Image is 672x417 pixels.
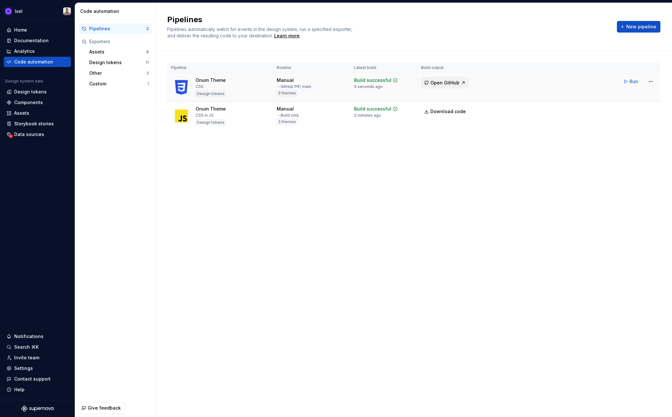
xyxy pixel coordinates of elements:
[421,81,469,86] a: Open GitHub
[14,376,51,382] div: Contact support
[196,84,204,89] div: CSS
[196,113,214,118] div: CSS in JS
[4,35,71,46] a: Documentation
[14,386,24,393] div: Help
[196,119,226,126] div: Design tokens
[273,63,350,73] th: Routine
[196,77,226,83] div: Onum Theme
[146,26,149,31] div: 2
[4,25,71,35] a: Home
[421,106,470,117] a: Download code
[626,24,656,30] span: New pipeline
[4,374,71,384] button: Contact support
[1,4,73,18] button: IxelAlberto Roldán
[354,106,391,112] div: Build successful
[354,77,391,83] div: Build successful
[63,7,71,15] img: Alberto Roldán
[21,405,53,412] svg: Supernova Logo
[4,353,71,363] a: Invite team
[4,384,71,395] button: Help
[417,63,474,73] th: Build output
[89,49,146,55] div: Assets
[88,405,121,411] span: Give feedback
[196,106,226,112] div: Onum Theme
[196,91,226,97] div: Design tokens
[167,63,273,73] th: Pipeline
[14,131,44,138] div: Data sources
[5,79,43,84] div: Design system data
[147,81,149,86] div: 1
[14,121,54,127] div: Storybook stories
[14,344,39,350] div: Search ⌘K
[278,91,296,96] span: 3 themes
[629,78,638,85] span: Run
[89,59,146,66] div: Design tokens
[4,87,71,97] a: Design tokens
[79,24,151,34] button: Pipelines2
[421,77,469,89] button: Open GitHub
[78,402,125,414] button: Give feedback
[14,48,35,54] div: Analytics
[87,68,151,78] button: Other3
[89,70,146,76] div: Other
[167,26,354,38] span: Pipelines automatically watch for events in the design system, run a specified exporter, and deli...
[80,8,153,15] div: Code automation
[14,354,39,361] div: Invite team
[277,113,299,118] div: → Build only
[14,59,53,65] div: Code automation
[4,97,71,108] a: Components
[146,71,149,76] div: 3
[146,49,149,54] div: 8
[620,76,642,87] button: Run
[4,46,71,56] a: Analytics
[430,80,459,86] span: Open GitHub
[350,63,417,73] th: Latest build
[4,119,71,129] a: Storybook stories
[15,8,23,15] div: Ixel
[14,37,49,44] div: Documentation
[5,7,12,15] img: 868fd657-9a6c-419b-b302-5d6615f36a2c.png
[89,25,146,32] div: Pipelines
[278,119,296,124] span: 3 themes
[87,79,151,89] button: Custom1
[14,89,47,95] div: Design tokens
[146,60,149,65] div: 11
[354,84,383,89] div: 5 seconds ago
[4,363,71,373] a: Settings
[277,77,294,83] div: Manual
[274,33,300,39] a: Learn more
[14,27,27,33] div: Home
[14,333,43,340] div: Notifications
[273,34,301,38] span: .
[14,99,43,106] div: Components
[4,57,71,67] a: Code automation
[430,108,466,115] span: Download code
[14,110,29,116] div: Assets
[87,57,151,68] button: Design tokens11
[87,47,151,57] button: Assets8
[300,84,301,89] span: |
[4,108,71,118] a: Assets
[4,331,71,342] button: Notifications
[4,342,71,352] button: Search ⌘K
[354,113,381,118] div: 2 minutes ago
[617,21,660,33] button: New pipeline
[277,106,294,112] div: Manual
[89,38,149,45] div: Exporters
[89,81,147,87] div: Custom
[4,129,71,140] a: Data sources
[277,84,311,89] div: → GitHub PR main
[167,15,609,25] h2: Pipelines
[14,365,33,372] div: Settings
